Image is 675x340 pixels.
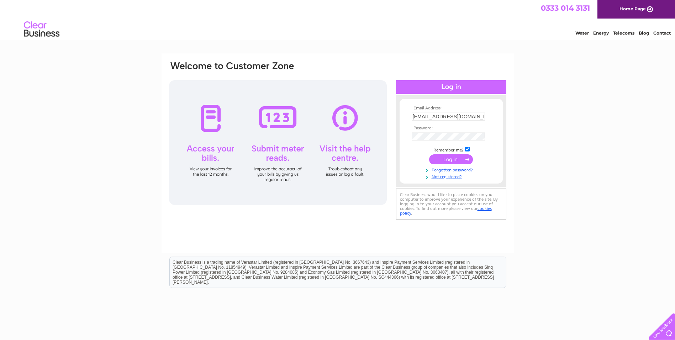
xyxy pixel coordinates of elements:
[23,19,60,40] img: logo.png
[613,30,634,36] a: Telecoms
[410,146,492,153] td: Remember me?
[429,154,473,164] input: Submit
[639,30,649,36] a: Blog
[410,106,492,111] th: Email Address:
[653,30,671,36] a: Contact
[170,4,506,35] div: Clear Business is a trading name of Verastar Limited (registered in [GEOGRAPHIC_DATA] No. 3667643...
[575,30,589,36] a: Water
[593,30,609,36] a: Energy
[396,189,506,220] div: Clear Business would like to place cookies on your computer to improve your experience of the sit...
[412,166,492,173] a: Forgotten password?
[541,4,590,12] a: 0333 014 3131
[400,206,492,216] a: cookies policy
[412,173,492,180] a: Not registered?
[410,126,492,131] th: Password:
